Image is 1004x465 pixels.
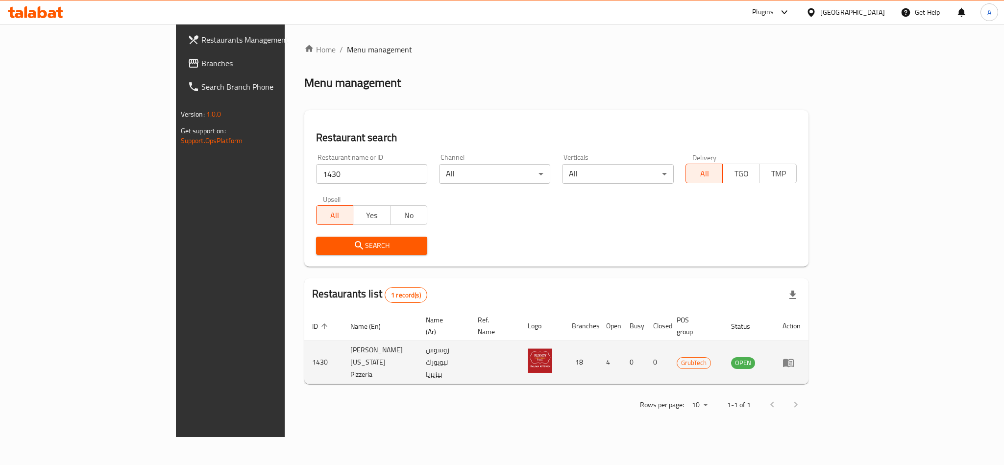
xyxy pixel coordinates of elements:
[343,341,418,384] td: [PERSON_NAME] [US_STATE] Pizzeria
[181,134,243,147] a: Support.OpsPlatform
[775,311,808,341] th: Action
[439,164,550,184] div: All
[727,399,751,411] p: 1-1 of 1
[201,57,336,69] span: Branches
[353,205,391,225] button: Yes
[347,44,412,55] span: Menu management
[385,291,427,300] span: 1 record(s)
[645,311,669,341] th: Closed
[759,164,797,183] button: TMP
[180,28,343,51] a: Restaurants Management
[781,283,805,307] div: Export file
[688,398,711,413] div: Rows per page:
[764,167,793,181] span: TMP
[394,208,424,222] span: No
[206,108,221,121] span: 1.0.0
[645,341,669,384] td: 0
[727,167,756,181] span: TGO
[598,311,622,341] th: Open
[622,311,645,341] th: Busy
[677,357,710,368] span: GrubTech
[324,240,419,252] span: Search
[304,44,809,55] nav: breadcrumb
[564,341,598,384] td: 18
[304,311,809,384] table: enhanced table
[562,164,673,184] div: All
[528,348,552,373] img: Russo's New York Pizzeria
[390,205,428,225] button: No
[385,287,427,303] div: Total records count
[820,7,885,18] div: [GEOGRAPHIC_DATA]
[722,164,760,183] button: TGO
[987,7,991,18] span: A
[478,314,509,338] span: Ref. Name
[316,164,427,184] input: Search for restaurant name or ID..
[686,164,723,183] button: All
[418,341,469,384] td: روسوس نيويورك بيزيريا
[752,6,774,18] div: Plugins
[350,320,393,332] span: Name (En)
[180,75,343,98] a: Search Branch Phone
[316,205,354,225] button: All
[357,208,387,222] span: Yes
[312,320,331,332] span: ID
[201,81,336,93] span: Search Branch Phone
[690,167,719,181] span: All
[692,154,717,161] label: Delivery
[426,314,458,338] span: Name (Ar)
[731,357,755,368] span: OPEN
[181,108,205,121] span: Version:
[677,314,711,338] span: POS group
[181,124,226,137] span: Get support on:
[731,320,763,332] span: Status
[316,130,797,145] h2: Restaurant search
[564,311,598,341] th: Branches
[304,75,401,91] h2: Menu management
[640,399,684,411] p: Rows per page:
[316,237,427,255] button: Search
[180,51,343,75] a: Branches
[323,196,341,202] label: Upsell
[622,341,645,384] td: 0
[201,34,336,46] span: Restaurants Management
[520,311,564,341] th: Logo
[320,208,350,222] span: All
[598,341,622,384] td: 4
[312,287,427,303] h2: Restaurants list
